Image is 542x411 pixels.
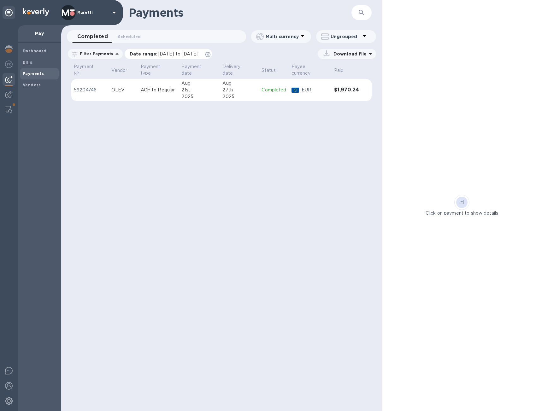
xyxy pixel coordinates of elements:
[262,67,284,74] span: Status
[129,6,323,19] h1: Payments
[331,33,361,40] p: Ungrouped
[130,51,202,57] p: Date range :
[141,87,177,93] p: ACH to Regular
[222,63,256,77] span: Delivery date
[262,87,286,93] p: Completed
[181,80,217,87] div: Aug
[181,63,217,77] span: Payment date
[5,61,13,68] img: Foreign exchange
[23,60,32,65] b: Bills
[23,49,47,53] b: Dashboard
[111,87,136,93] div: OLEV
[118,33,141,40] span: Scheduled
[23,83,41,87] b: Vendors
[125,49,212,59] div: Date range:[DATE] to [DATE]
[158,51,198,56] span: [DATE] to [DATE]
[141,63,168,77] p: Payment type
[426,210,498,217] p: Click on payment to show details
[331,51,367,57] p: Download file
[181,93,217,100] div: 2025
[77,32,108,41] span: Completed
[292,63,329,77] span: Payee currency
[222,87,256,93] div: 27th
[262,67,276,74] p: Status
[222,63,248,77] p: Delivery date
[334,67,344,74] p: Paid
[181,63,209,77] p: Payment date
[77,51,113,56] p: Filter Payments
[74,63,106,77] span: Payment №
[222,80,256,87] div: Aug
[111,67,136,74] span: Vendor
[181,87,217,93] div: 21st
[302,87,329,93] p: EUR
[334,87,359,93] h3: $1,970.24
[23,8,49,16] img: Logo
[141,63,177,77] span: Payment type
[111,67,127,74] p: Vendor
[3,6,15,19] div: Unpin categories
[222,93,256,100] div: 2025
[334,67,352,74] span: Paid
[23,30,56,37] p: Pay
[266,33,299,40] p: Multi currency
[74,87,106,93] p: 59204746
[74,63,98,77] p: Payment №
[23,71,44,76] b: Payments
[292,63,321,77] p: Payee currency
[77,10,109,15] p: Muretti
